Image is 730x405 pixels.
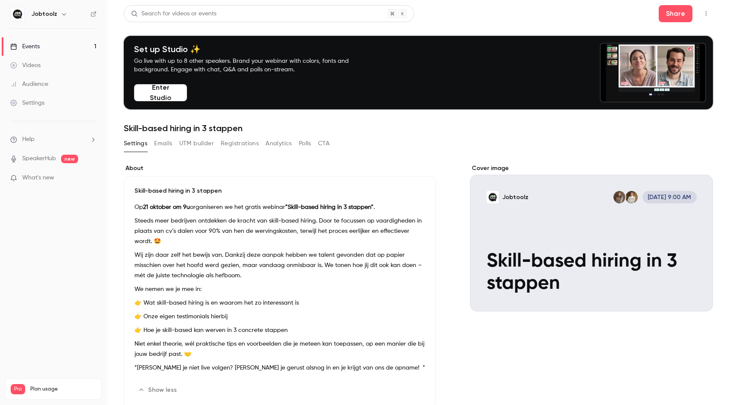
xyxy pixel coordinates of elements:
span: Help [22,135,35,144]
button: Share [659,5,692,22]
button: Settings [124,137,147,150]
p: Wij zijn daar zelf het bewijs van. Dankzij deze aanpak hebben we talent gevonden dat op papier mi... [134,250,425,281]
button: CTA [318,137,330,150]
section: Cover image [470,164,713,311]
h6: Jobtoolz [32,10,57,18]
span: new [61,155,78,163]
span: What's new [22,173,54,182]
label: About [124,164,436,173]
button: UTM builder [179,137,214,150]
p: Go live with up to 8 other speakers. Brand your webinar with colors, fonts and background. Engage... [134,57,369,74]
div: Settings [10,99,44,107]
a: SpeakerHub [22,154,56,163]
button: Enter Studio [134,84,187,101]
button: Analytics [266,137,292,150]
h4: Set up Studio ✨ [134,44,369,54]
label: Cover image [470,164,713,173]
strong: “Skill-based hiring in 3 stappen” [285,204,374,210]
p: 👉 Wat skill-based hiring is en waarom het zo interessant is [134,298,425,308]
li: help-dropdown-opener [10,135,96,144]
p: 👉 Onze eigen testimonials hierbij [134,311,425,322]
h1: Skill-based hiring in 3 stappen [124,123,713,133]
button: Show less [134,383,182,397]
span: Plan usage [30,386,96,393]
p: *[PERSON_NAME] je niet live volgen? [PERSON_NAME] je gerust alsnog in en je krijgt van ons de opn... [134,363,425,373]
button: Polls [299,137,311,150]
iframe: Noticeable Trigger [86,174,96,182]
span: Pro [11,384,25,394]
div: Search for videos or events [131,9,216,18]
strong: 21 oktober om 9u [143,204,190,210]
img: Jobtoolz [11,7,24,21]
p: Skill-based hiring in 3 stappen [134,187,425,195]
p: Steeds meer bedrijven ontdekken de kracht van skill-based hiring. Door te focussen op vaardighede... [134,216,425,247]
p: We nemen we je mee in: [134,284,425,294]
p: Op organiseren we het gratis webinar . [134,202,425,212]
p: Niet enkel theorie, wél praktische tips en voorbeelden die je meteen kan toepassen, op een manier... [134,339,425,359]
div: Videos [10,61,41,70]
div: Audience [10,80,48,88]
button: Emails [154,137,172,150]
div: Events [10,42,40,51]
p: 👉 Hoe je skill-based kan werven in 3 concrete stappen [134,325,425,335]
button: Registrations [221,137,259,150]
